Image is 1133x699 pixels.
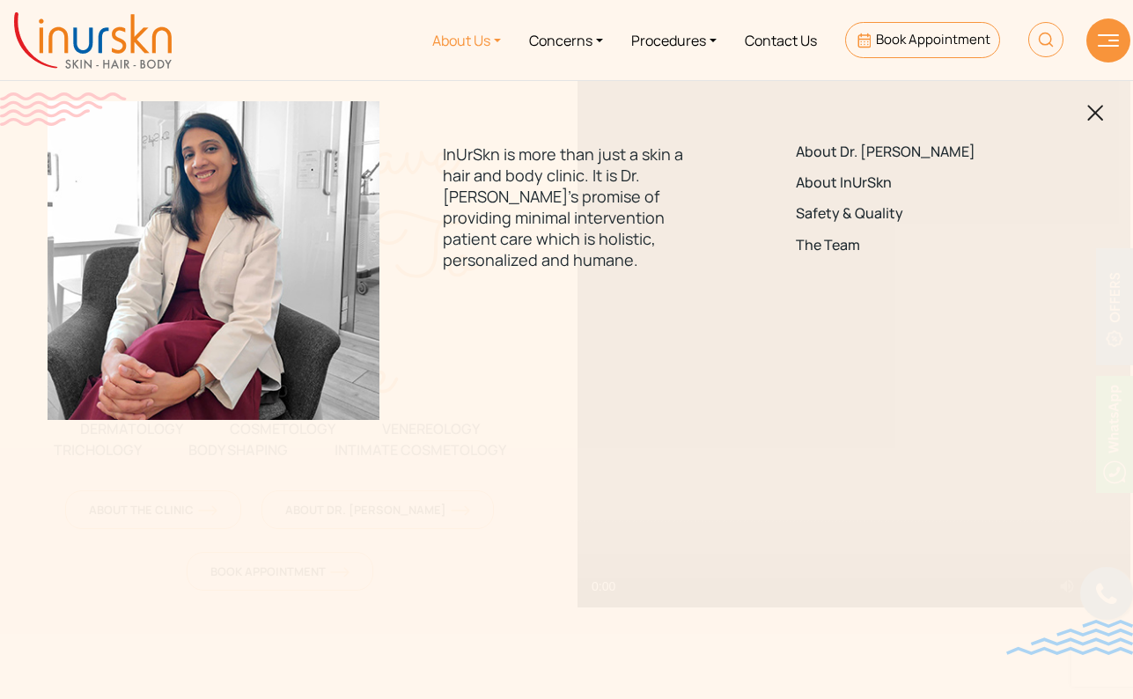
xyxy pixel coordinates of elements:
a: About Dr. [PERSON_NAME] [796,143,1043,160]
p: InUrSkn is more than just a skin a hair and body clinic. It is Dr. [PERSON_NAME]'s promise of pro... [443,143,690,270]
a: Concerns [515,7,617,73]
img: menuabout [48,101,379,420]
a: The Team [796,237,1043,254]
a: Safety & Quality [796,205,1043,222]
a: Contact Us [731,7,831,73]
img: hamLine.svg [1098,34,1119,47]
img: blackclosed [1087,105,1104,121]
img: bluewave [1006,620,1133,655]
a: About InUrSkn [796,174,1043,191]
img: inurskn-logo [14,12,172,69]
a: Procedures [617,7,731,73]
span: Book Appointment [876,30,990,48]
a: Book Appointment [845,22,999,58]
a: About Us [418,7,515,73]
img: HeaderSearch [1028,22,1063,57]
